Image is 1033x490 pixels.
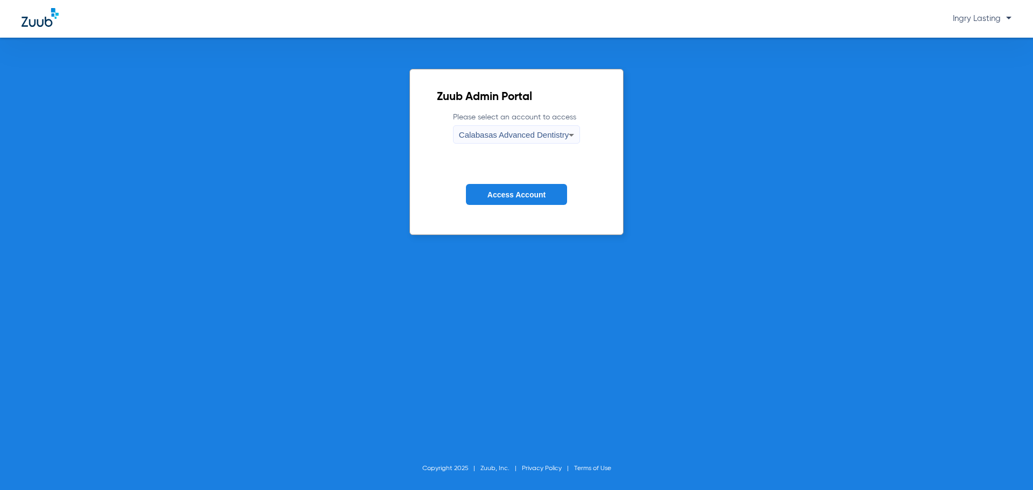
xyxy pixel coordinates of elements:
[953,15,1011,23] span: Ingry Lasting
[979,438,1033,490] iframe: Chat Widget
[22,8,59,27] img: Zuub Logo
[437,92,596,103] h2: Zuub Admin Portal
[453,112,580,144] label: Please select an account to access
[522,465,562,472] a: Privacy Policy
[574,465,611,472] a: Terms of Use
[459,130,569,139] span: Calabasas Advanced Dentistry
[466,184,567,205] button: Access Account
[480,463,522,474] li: Zuub, Inc.
[487,190,546,199] span: Access Account
[422,463,480,474] li: Copyright 2025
